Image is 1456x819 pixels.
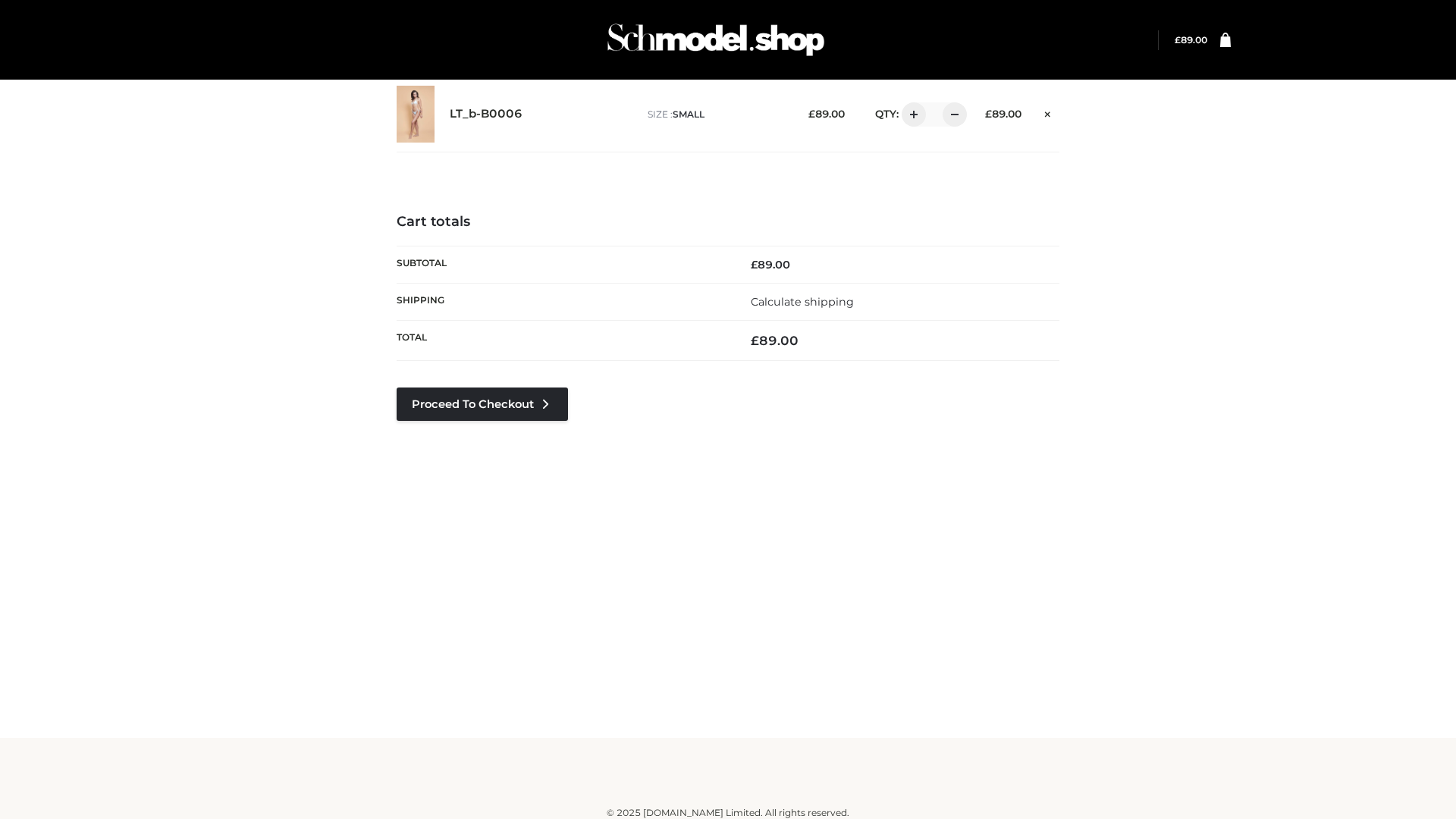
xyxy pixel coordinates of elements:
th: Shipping [397,283,728,320]
th: Subtotal [397,246,728,283]
bdi: 89.00 [751,333,799,348]
div: QTY: [860,102,962,127]
bdi: 89.00 [751,258,790,271]
a: LT_b-B0006 [450,107,522,121]
span: £ [751,333,759,348]
span: SMALL [673,108,704,120]
bdi: 89.00 [985,108,1021,120]
span: £ [808,108,815,120]
th: Total [397,321,728,361]
span: £ [985,108,992,120]
h4: Cart totals [397,214,1059,231]
bdi: 89.00 [808,108,845,120]
a: Calculate shipping [751,295,854,309]
span: £ [751,258,758,271]
bdi: 89.00 [1175,34,1207,45]
p: size : [648,108,785,121]
a: Proceed to Checkout [397,388,568,421]
img: Schmodel Admin 964 [602,10,830,70]
a: Remove this item [1037,102,1059,122]
span: £ [1175,34,1181,45]
a: £89.00 [1175,34,1207,45]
